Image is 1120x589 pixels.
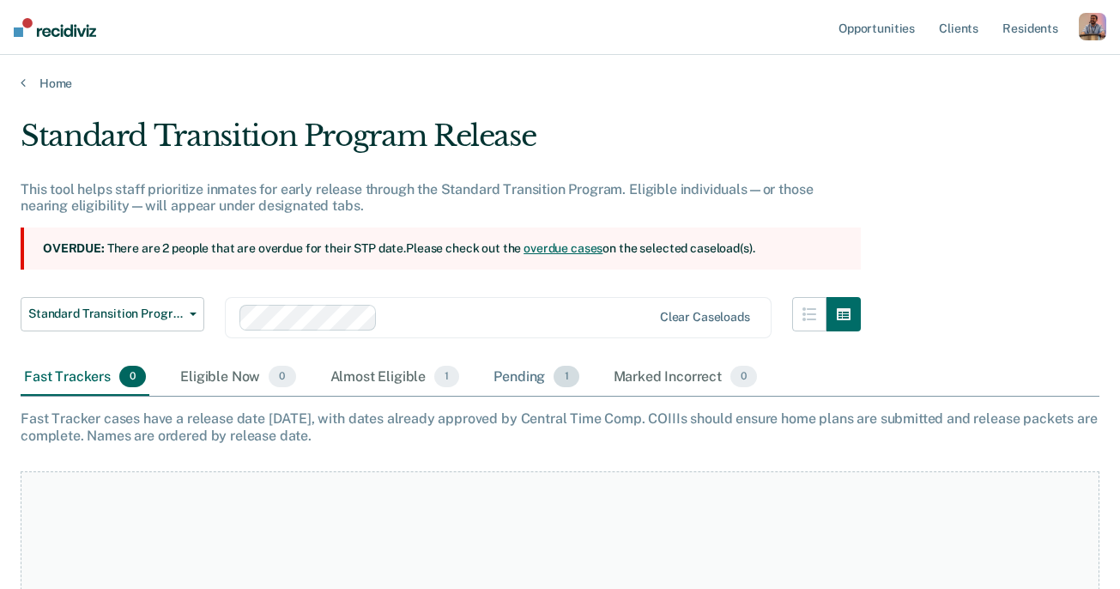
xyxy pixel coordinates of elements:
[21,181,861,214] div: This tool helps staff prioritize inmates for early release through the Standard Transition Progra...
[524,241,602,255] a: overdue cases
[730,366,757,388] span: 0
[490,359,582,397] div: Pending1
[177,359,299,397] div: Eligible Now0
[43,241,105,255] strong: Overdue:
[21,76,1099,91] a: Home
[21,118,861,167] div: Standard Transition Program Release
[119,366,146,388] span: 0
[21,297,204,331] button: Standard Transition Program Release
[28,307,183,321] span: Standard Transition Program Release
[21,410,1099,443] div: Fast Tracker cases have a release date [DATE], with dates already approved by Central Time Comp. ...
[434,366,459,388] span: 1
[660,310,750,325] div: Clear caseloads
[554,366,578,388] span: 1
[14,18,96,37] img: Recidiviz
[327,359,463,397] div: Almost Eligible1
[21,228,861,270] section: There are 2 people that are overdue for their STP date. Please check out the on the selected case...
[21,359,149,397] div: Fast Trackers0
[269,366,295,388] span: 0
[610,359,761,397] div: Marked Incorrect0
